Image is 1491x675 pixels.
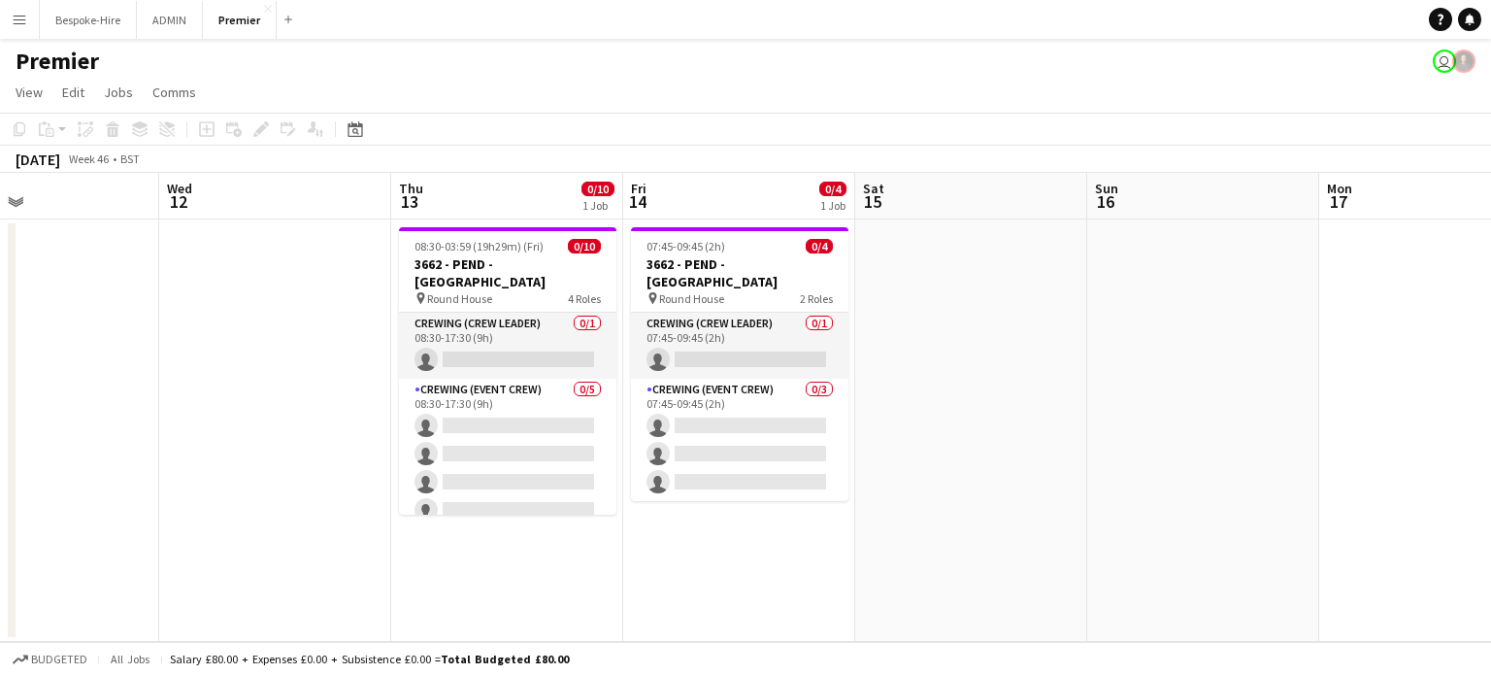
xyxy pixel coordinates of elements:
[399,180,423,197] span: Thu
[16,150,60,169] div: [DATE]
[414,239,544,253] span: 08:30-03:59 (19h29m) (Fri)
[399,227,616,515] app-job-card: 08:30-03:59 (19h29m) (Fri)0/103662 - PEND - [GEOGRAPHIC_DATA] Round House4 RolesCrewing (Crew Lea...
[64,152,113,166] span: Week 46
[819,182,846,196] span: 0/4
[396,190,423,213] span: 13
[399,313,616,379] app-card-role: Crewing (Crew Leader)0/108:30-17:30 (9h)
[16,84,43,101] span: View
[820,198,845,213] div: 1 Job
[860,190,884,213] span: 15
[1092,190,1118,213] span: 16
[399,379,616,557] app-card-role: Crewing (Event Crew)0/508:30-17:30 (9h)
[1324,190,1352,213] span: 17
[167,180,192,197] span: Wed
[659,291,724,306] span: Round House
[1433,50,1456,73] app-user-avatar: Jason Aspinall
[10,649,90,670] button: Budgeted
[8,80,50,105] a: View
[631,227,848,501] app-job-card: 07:45-09:45 (2h)0/43662 - PEND - [GEOGRAPHIC_DATA] Round House2 RolesCrewing (Crew Leader)0/107:4...
[646,239,725,253] span: 07:45-09:45 (2h)
[631,379,848,501] app-card-role: Crewing (Event Crew)0/307:45-09:45 (2h)
[427,291,492,306] span: Round House
[145,80,204,105] a: Comms
[96,80,141,105] a: Jobs
[806,239,833,253] span: 0/4
[800,291,833,306] span: 2 Roles
[441,652,569,666] span: Total Budgeted £80.00
[54,80,92,105] a: Edit
[120,152,140,166] div: BST
[631,255,848,290] h3: 3662 - PEND - [GEOGRAPHIC_DATA]
[152,84,196,101] span: Comms
[170,652,569,666] div: Salary £80.00 + Expenses £0.00 + Subsistence £0.00 =
[40,1,137,39] button: Bespoke-Hire
[31,653,87,666] span: Budgeted
[568,239,601,253] span: 0/10
[1095,180,1118,197] span: Sun
[104,84,133,101] span: Jobs
[137,1,203,39] button: ADMIN
[1452,50,1475,73] app-user-avatar: Ash Grimmer
[399,255,616,290] h3: 3662 - PEND - [GEOGRAPHIC_DATA]
[1327,180,1352,197] span: Mon
[863,180,884,197] span: Sat
[631,313,848,379] app-card-role: Crewing (Crew Leader)0/107:45-09:45 (2h)
[62,84,84,101] span: Edit
[568,291,601,306] span: 4 Roles
[107,652,153,666] span: All jobs
[582,198,613,213] div: 1 Job
[581,182,614,196] span: 0/10
[16,47,99,76] h1: Premier
[164,190,192,213] span: 12
[631,180,646,197] span: Fri
[203,1,277,39] button: Premier
[628,190,646,213] span: 14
